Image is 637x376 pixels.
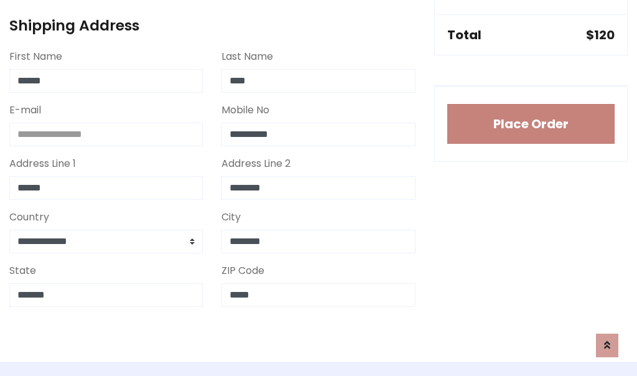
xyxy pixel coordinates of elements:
label: Mobile No [221,103,269,118]
label: Country [9,210,49,225]
label: ZIP Code [221,263,264,278]
label: Address Line 2 [221,156,291,171]
span: 120 [594,26,615,44]
label: First Name [9,49,62,64]
label: Address Line 1 [9,156,76,171]
label: Last Name [221,49,273,64]
label: City [221,210,241,225]
label: State [9,263,36,278]
h5: Total [447,27,481,42]
h4: Shipping Address [9,17,416,34]
button: Place Order [447,104,615,144]
h5: $ [586,27,615,42]
label: E-mail [9,103,41,118]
